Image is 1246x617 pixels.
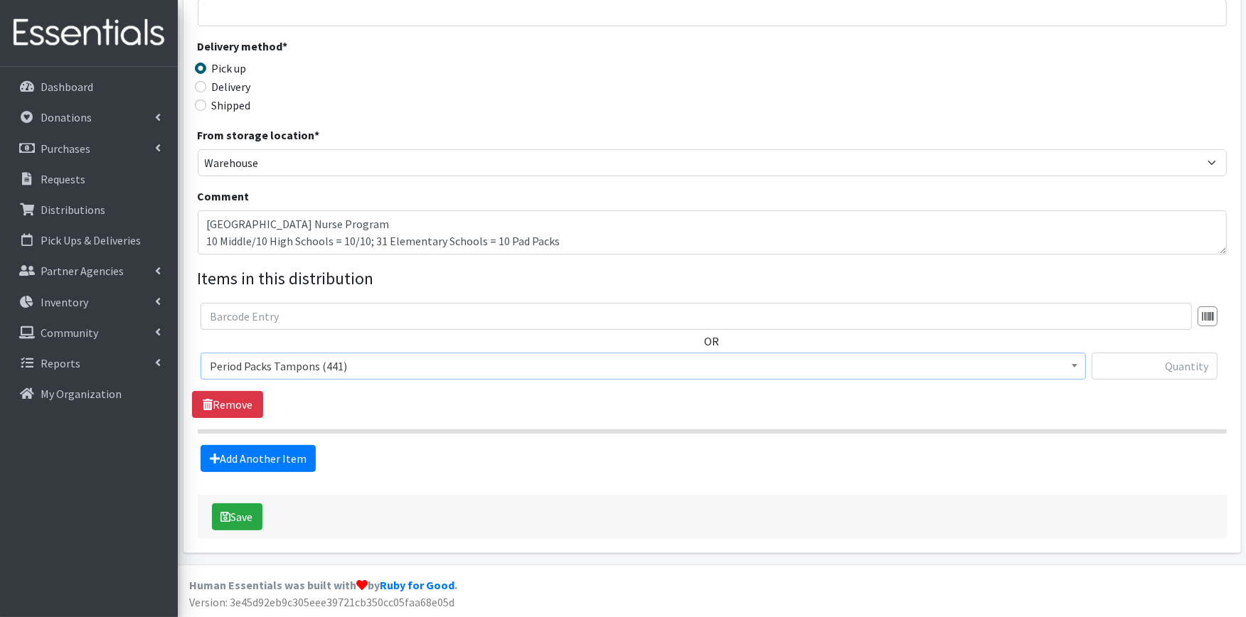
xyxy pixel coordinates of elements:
[198,188,250,205] label: Comment
[41,203,105,217] p: Distributions
[6,73,172,101] a: Dashboard
[41,264,124,278] p: Partner Agencies
[189,595,454,609] span: Version: 3e45d92eb9c305eee39721cb350cc05faa68e05d
[283,39,288,53] abbr: required
[212,97,251,114] label: Shipped
[192,391,263,418] a: Remove
[6,257,172,285] a: Partner Agencies
[380,578,454,592] a: Ruby for Good
[201,445,316,472] a: Add Another Item
[6,226,172,254] a: Pick Ups & Deliveries
[6,318,172,347] a: Community
[41,356,80,370] p: Reports
[189,578,457,592] strong: Human Essentials was built with by .
[212,503,262,530] button: Save
[6,9,172,57] img: HumanEssentials
[1092,353,1218,380] input: Quantity
[6,349,172,377] a: Reports
[6,134,172,163] a: Purchases
[201,353,1086,380] span: Period Packs Tampons (441)
[315,128,320,142] abbr: required
[6,195,172,224] a: Distributions
[210,356,1077,376] span: Period Packs Tampons (441)
[705,333,720,350] label: OR
[198,38,455,60] legend: Delivery method
[41,387,122,401] p: My Organization
[201,303,1192,330] input: Barcode Entry
[41,110,92,124] p: Donations
[198,127,320,144] label: From storage location
[6,380,172,408] a: My Organization
[41,172,85,186] p: Requests
[41,233,141,247] p: Pick Ups & Deliveries
[41,295,88,309] p: Inventory
[6,165,172,193] a: Requests
[41,141,90,156] p: Purchases
[41,326,98,340] p: Community
[198,266,1227,291] legend: Items in this distribution
[6,103,172,132] a: Donations
[212,60,247,77] label: Pick up
[41,80,93,94] p: Dashboard
[6,288,172,316] a: Inventory
[212,78,251,95] label: Delivery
